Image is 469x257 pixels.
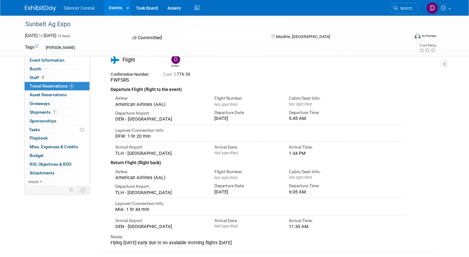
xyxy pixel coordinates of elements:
div: Flight Number: [214,95,280,101]
div: Flying [DATE] early due to no available morning flights [DATE] [111,240,404,246]
span: Not specified [214,175,237,180]
div: Departure Date: [214,110,280,116]
span: Attachments [30,170,55,175]
a: Sponsorships [25,117,89,125]
span: Playbook [30,136,48,140]
div: DFW: 1 hr 20 min [115,133,404,139]
div: Layover/Connection Info: [115,127,404,133]
a: Playbook [25,134,89,142]
span: Misc. Expenses & Credits [30,144,78,149]
div: DEN - [GEOGRAPHIC_DATA] [115,224,205,229]
div: Arrival Date: [214,218,280,224]
span: Giveaways [30,101,50,106]
div: Not specified [214,150,280,155]
div: Departure Date: [214,183,280,189]
a: Booth [25,65,89,73]
span: (3 days) [57,34,70,38]
div: DEN - [GEOGRAPHIC_DATA] [115,116,205,122]
td: Tags [25,44,38,51]
a: Tasks [25,126,89,134]
span: 4 [41,75,45,80]
div: Airline: [115,169,205,175]
span: Search [398,6,412,11]
div: Not specified [214,224,280,229]
div: Confirmation Number: [111,70,154,77]
a: Giveaways [25,99,89,108]
div: 5:45 AM [289,116,354,121]
span: 8 [69,84,74,88]
span: Event Information [30,58,65,63]
i: Flight [111,56,119,64]
span: Budget [30,153,44,158]
div: Departure Airport: [115,183,205,189]
span: 776.36 [163,72,193,77]
div: Cabin/Seat Info: [289,95,354,101]
span: Flight [122,57,135,63]
span: FWFSRS [111,77,129,83]
span: Not specified [289,102,312,107]
div: Departure Airport: [115,110,205,116]
img: Format-Inperson.png [414,33,421,38]
div: Arrival Airport: [115,218,205,224]
a: Staff4 [25,74,89,82]
a: more [25,178,89,186]
span: Booth [30,66,49,71]
div: TLH - [GEOGRAPHIC_DATA] [115,190,205,195]
a: Attachments [25,169,89,177]
i: Booth reservation complete [44,67,47,70]
span: Tasks [29,127,40,132]
span: Asset Reservations [30,92,67,97]
td: Personalize Event Tab Strip [66,186,77,194]
img: Dean Woods [426,2,438,14]
a: Event Information [25,56,89,64]
div: [DATE] [214,189,280,195]
a: Search [390,3,418,14]
div: Return Flight (flight back) [111,156,404,166]
div: MIA: 1 hr 44 min [115,207,404,212]
div: Sunbelt Ag Expo [23,19,401,30]
div: Layover/Connection Info: [115,201,404,207]
span: Shipments [30,110,57,115]
div: Flight Number: [214,169,280,175]
div: In-Person [422,34,436,38]
a: Asset Reservations [25,91,89,99]
span: Staff [30,75,45,80]
div: [PERSON_NAME] [44,45,77,51]
div: Departure Flight (flight to the event) [111,83,404,93]
span: Sponsorships [30,118,56,123]
a: Shipments1 [25,108,89,117]
div: American Airlines (AAL) [115,175,205,180]
div: 1:34 PM [289,150,354,156]
div: 11:30 AM [289,224,354,229]
span: to [38,33,44,38]
div: Cabin/Seat Info: [289,169,354,175]
a: Misc. Expenses & Credits [25,143,89,151]
img: Dean Woods [171,55,180,64]
span: Moultrie, [GEOGRAPHIC_DATA] [276,34,330,39]
td: Toggle Event Tabs [77,186,90,194]
div: Notes: [111,234,404,240]
div: American Airlines (AAL) [115,102,205,107]
span: Not specified [289,175,312,180]
a: Budget [25,151,89,160]
div: Event Rating [419,44,436,47]
a: ROI, Objectives & ROO [25,160,89,169]
span: 1 [52,110,57,114]
div: Arrival Time: [289,218,354,224]
span: ROI, Objectives & ROO [30,162,71,167]
div: Committed [130,32,261,43]
span: Not specified [214,102,237,107]
span: Cost: $ [163,72,177,77]
div: Event Format [376,32,436,42]
div: Dean Woods [170,55,181,68]
div: Departure Time: [289,110,354,116]
span: Travel Reservations [30,83,74,88]
div: TLH - [GEOGRAPHIC_DATA] [115,150,205,156]
div: Airline: [115,95,205,101]
div: [DATE] [214,116,280,121]
span: [DATE] [DATE] [25,33,56,38]
div: Arrival Airport: [115,144,205,150]
a: Travel Reservations8 [25,82,89,90]
div: Departure Time: [289,183,354,189]
div: Dean Woods [171,64,179,68]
